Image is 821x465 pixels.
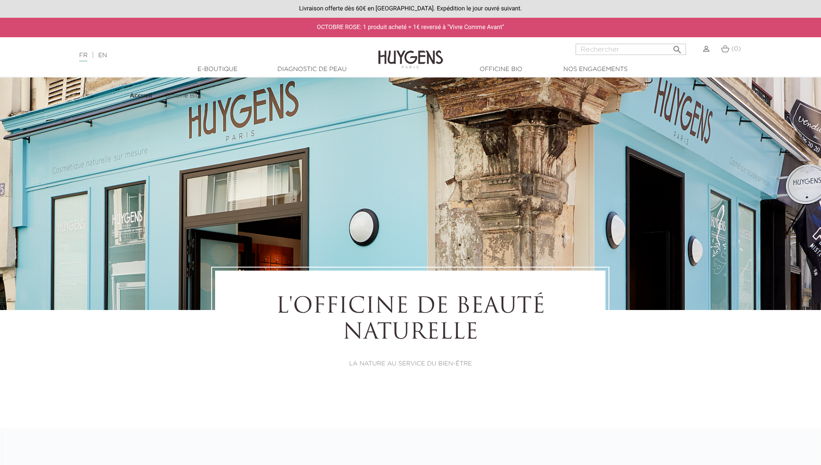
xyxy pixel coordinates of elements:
a: Accueil [130,92,154,99]
input: Rechercher [576,44,686,55]
p: LA NATURE AU SERVICE DU BIEN-ÊTRE [239,359,582,368]
i:  [672,42,683,52]
a: Officine Bio [165,92,200,99]
a: FR [79,52,87,61]
strong: Accueil [130,93,152,99]
a: Nos engagements [552,65,639,74]
a: Diagnostic de peau [269,65,355,74]
h1: L'OFFICINE DE BEAUTÉ NATURELLE [239,294,582,346]
a: EN [98,52,107,58]
img: Huygens [378,36,443,70]
span: (0) [731,46,741,52]
div: | [75,50,335,61]
a: E-Boutique [174,65,261,74]
button:  [670,41,685,53]
span: Officine Bio [165,93,200,99]
a: Officine Bio [458,65,544,74]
